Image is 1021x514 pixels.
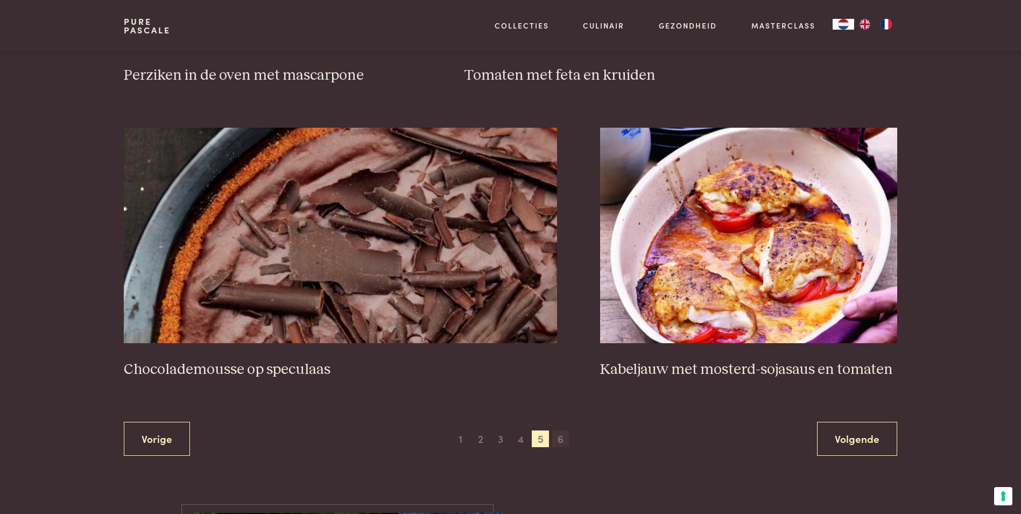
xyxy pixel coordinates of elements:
[492,430,509,448] span: 3
[124,422,190,456] a: Vorige
[512,430,529,448] span: 4
[452,430,469,448] span: 1
[600,360,897,379] h3: Kabeljauw met mosterd-sojasaus en tomaten
[495,20,549,31] a: Collecties
[124,17,171,34] a: PurePascale
[124,360,557,379] h3: Chocolademousse op speculaas
[659,20,717,31] a: Gezondheid
[833,19,854,30] a: NL
[124,66,421,85] h3: Perziken in de oven met mascarpone
[583,20,624,31] a: Culinair
[994,487,1012,505] button: Uw voorkeuren voor toestemming voor trackingtechnologieën
[600,128,897,343] img: Kabeljauw met mosterd-sojasaus en tomaten
[124,128,557,379] a: Chocolademousse op speculaas Chocolademousse op speculaas
[876,19,897,30] a: FR
[600,128,897,379] a: Kabeljauw met mosterd-sojasaus en tomaten Kabeljauw met mosterd-sojasaus en tomaten
[472,430,489,448] span: 2
[751,20,815,31] a: Masterclass
[464,66,897,85] h3: Tomaten met feta en kruiden
[854,19,876,30] a: EN
[854,19,897,30] ul: Language list
[532,430,549,448] span: 5
[817,422,897,456] a: Volgende
[833,19,897,30] aside: Language selected: Nederlands
[552,430,569,448] span: 6
[124,128,557,343] img: Chocolademousse op speculaas
[833,19,854,30] div: Language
